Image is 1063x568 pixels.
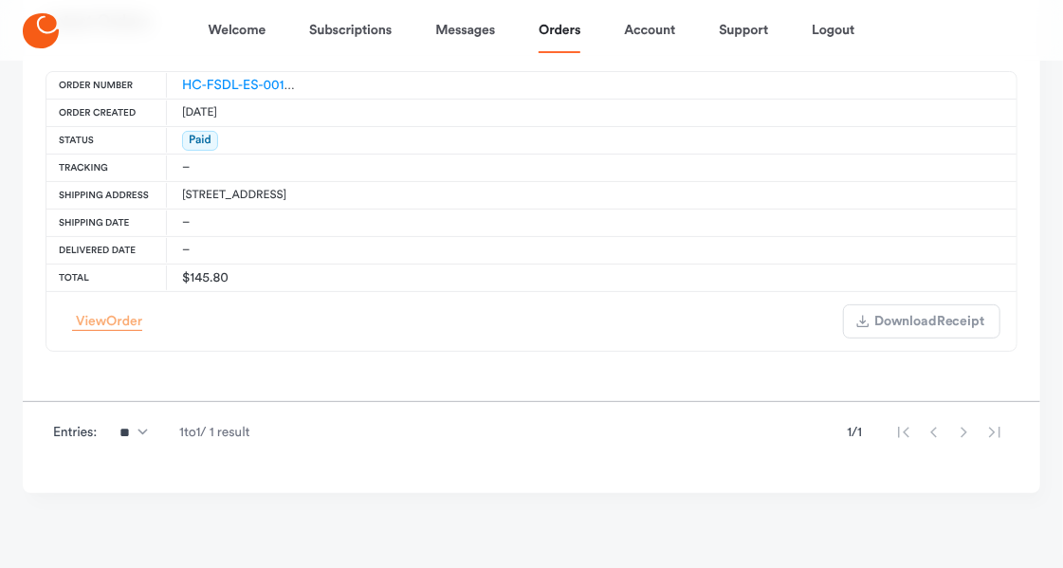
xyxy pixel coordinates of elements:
[874,315,937,328] span: Download
[182,131,218,151] span: Paid
[872,315,984,328] span: Receipt
[843,304,1000,339] button: DownloadReceipt
[847,423,862,442] span: 1 / 1
[539,8,580,53] a: Orders
[182,103,237,122] div: [DATE]
[624,8,675,53] a: Account
[106,315,142,328] span: Order
[719,8,768,53] a: Support
[309,8,392,53] a: Subscriptions
[182,79,319,92] a: HC-FSDL-ES-00162144
[182,213,247,232] div: –
[182,268,231,287] div: $145.80
[179,423,249,442] span: 1 to 1 / 1 result
[53,423,97,442] span: Entries:
[435,8,495,53] a: Messages
[209,8,266,53] a: Welcome
[812,8,854,53] a: Logout
[182,186,286,205] div: [STREET_ADDRESS]
[72,313,142,331] a: ViewOrder
[182,241,247,260] div: –
[182,158,267,177] div: –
